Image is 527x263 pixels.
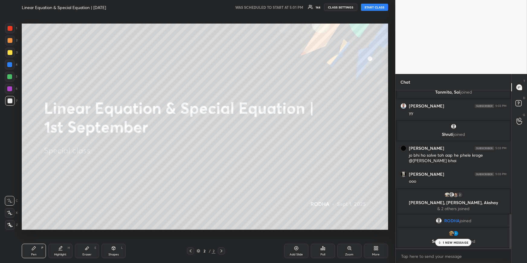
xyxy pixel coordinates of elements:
div: 2 [212,248,215,254]
div: 3 [5,48,18,57]
p: G [523,113,525,117]
div: 2 [201,249,207,253]
h6: [PERSON_NAME] [409,146,444,151]
div: H [68,246,70,249]
div: 1 [5,24,17,33]
span: joined [463,238,475,244]
button: CLASS SETTINGS [324,4,357,11]
div: C [5,196,18,206]
h4: Linear Equation & Special Equation | [DATE] [22,5,106,10]
h6: [PERSON_NAME] [409,103,444,109]
div: Pen [31,253,37,256]
img: 4P8fHbbgJtejmAAAAAElFTkSuQmCC [475,146,494,150]
div: 6 [5,84,18,94]
div: 5:03 PM [495,172,506,176]
h5: WAS SCHEDULED TO START AT 5:01 PM [235,5,303,10]
div: E [95,246,96,249]
div: Shapes [108,253,119,256]
img: default.png [450,123,456,130]
div: 2 [457,192,463,198]
img: 4P8fHbbgJtejmAAAAAElFTkSuQmCC [475,172,494,176]
div: Poll [320,253,325,256]
div: L [121,246,123,249]
p: Sanghati, Nikhil [401,239,506,244]
div: 5:03 PM [495,104,506,108]
p: Chat [396,74,415,90]
div: Zoom [345,253,353,256]
div: jo bhi ho solve toh aap he phele kroge @[PERSON_NAME] bhai [409,152,506,164]
div: grid [396,90,511,248]
p: 1 NEW MESSAGE [443,241,468,244]
span: joined [459,218,471,223]
div: / [209,249,210,253]
div: Eraser [82,253,92,256]
img: thumbnail.jpg [401,103,406,109]
p: [PERSON_NAME], [PERSON_NAME], Akshay [401,200,506,205]
div: 5 [5,72,18,82]
p: D [523,96,525,100]
p: Shruti [401,132,506,137]
div: 7 [5,96,18,106]
img: default.png [448,192,454,198]
img: thumbnail.jpg [401,146,406,151]
div: 4 [5,60,18,69]
button: START CLASS [361,4,388,11]
span: RODHA [444,218,459,223]
img: thumbnail.jpg [401,172,406,177]
div: Highlight [54,253,66,256]
p: & 2 others joined [401,206,506,211]
div: ooo [409,178,506,184]
img: default.png [435,218,442,224]
div: 5:03 PM [495,146,506,150]
p: T [523,79,525,83]
div: 144 [316,6,320,9]
div: 2 [5,36,18,45]
p: Tanmita, Sai [401,90,506,95]
div: yy [409,110,506,116]
h6: [PERSON_NAME] [409,172,444,177]
div: X [5,208,18,218]
img: thumbnail.jpg [452,192,458,198]
div: Add Slide [290,253,303,256]
div: More [372,253,380,256]
img: 4P8fHbbgJtejmAAAAAElFTkSuQmCC [475,104,494,108]
img: thumbnail.jpg [448,230,454,236]
div: Z [5,220,18,230]
span: joined [460,89,472,95]
img: thumbnail.jpg [452,230,458,236]
div: P [41,246,43,249]
img: thumbnail.jpg [444,192,450,198]
span: joined [453,131,465,137]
